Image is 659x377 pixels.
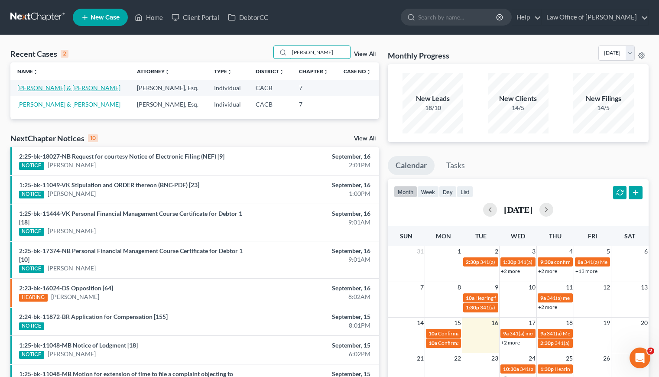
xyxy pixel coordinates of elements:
span: 341(a) meeting for [PERSON_NAME] [517,259,601,265]
i: unfold_more [33,69,38,75]
a: +2 more [538,268,557,274]
span: 1:30p [540,366,554,372]
span: 5 [606,246,611,257]
span: 9 [494,282,499,292]
div: 6:02PM [259,350,370,358]
a: [PERSON_NAME] [48,227,96,235]
button: month [394,186,417,198]
span: 26 [602,353,611,364]
span: 19 [602,318,611,328]
a: [PERSON_NAME] [51,292,99,301]
div: NOTICE [19,265,44,273]
span: 23 [490,353,499,364]
div: 2 [61,50,68,58]
a: Law Office of [PERSON_NAME] [542,10,648,25]
div: 8:02AM [259,292,370,301]
span: 341(a) meeting for [PERSON_NAME] [547,295,630,301]
span: 3 [531,246,536,257]
span: 1:30p [503,259,516,265]
a: Chapterunfold_more [299,68,328,75]
span: New Case [91,14,120,21]
h3: Monthly Progress [388,50,449,61]
span: 31 [416,246,425,257]
span: Thu [549,232,562,240]
div: New Filings [573,94,634,104]
div: September, 16 [259,284,370,292]
a: 2:24-bk-11872-BR Application for Compensation [155] [19,313,168,320]
i: unfold_more [227,69,232,75]
span: 10a [429,340,437,346]
a: 2:25-bk-17374-NB Personal Financial Management Course Certificate for Debtor 1 [10] [19,247,243,263]
div: September, 16 [259,152,370,161]
i: unfold_more [279,69,284,75]
span: 11 [565,282,574,292]
button: day [439,186,457,198]
span: 2 [494,246,499,257]
span: 24 [528,353,536,364]
a: Client Portal [167,10,224,25]
div: September, 16 [259,247,370,255]
span: 4 [568,246,574,257]
a: +13 more [575,268,597,274]
a: Case Nounfold_more [344,68,371,75]
span: 10a [466,295,474,301]
span: Confirmation hearing for [PERSON_NAME] [438,330,536,337]
span: Sun [400,232,412,240]
span: Confirmation hearing for [PERSON_NAME] [438,340,536,346]
a: +2 more [501,268,520,274]
input: Search by name... [289,46,350,58]
div: 18/10 [403,104,463,112]
span: 341(a) meeting for [PERSON_NAME] [510,330,593,337]
span: 18 [565,318,574,328]
div: 2:01PM [259,161,370,169]
span: 2 [647,348,654,354]
a: Typeunfold_more [214,68,232,75]
span: 25 [565,353,574,364]
span: 2:30p [540,340,554,346]
a: DebtorCC [224,10,273,25]
div: 10 [88,134,98,142]
i: unfold_more [366,69,371,75]
a: +2 more [501,339,520,346]
span: 8 [457,282,462,292]
div: NOTICE [19,191,44,198]
span: 341(a) meeting for [PERSON_NAME] [480,259,564,265]
div: NOTICE [19,162,44,170]
div: September, 16 [259,181,370,189]
input: Search by name... [418,9,497,25]
button: list [457,186,473,198]
td: Individual [207,96,249,112]
div: New Clients [488,94,549,104]
a: 1:25-bk-11444-VK Personal Financial Management Course Certificate for Debtor 1 [18] [19,210,242,226]
span: 17 [528,318,536,328]
td: 7 [292,96,336,112]
span: Hearing for [PERSON_NAME] & [PERSON_NAME] [475,295,589,301]
div: NOTICE [19,322,44,330]
span: Wed [511,232,525,240]
span: 10:30a [503,366,519,372]
div: NextChapter Notices [10,133,98,143]
div: NOTICE [19,351,44,359]
span: Tue [475,232,487,240]
iframe: Intercom live chat [630,348,650,368]
td: Individual [207,80,249,96]
span: Fri [588,232,597,240]
span: 15 [453,318,462,328]
span: 22 [453,353,462,364]
span: 9a [503,330,509,337]
a: Nameunfold_more [17,68,38,75]
span: 341(a) Meeting for [PERSON_NAME] [480,304,564,311]
span: 10 [528,282,536,292]
div: 14/5 [573,104,634,112]
td: CACB [249,80,292,96]
span: 14 [416,318,425,328]
span: 7 [419,282,425,292]
td: CACB [249,96,292,112]
i: unfold_more [323,69,328,75]
div: 1:00PM [259,189,370,198]
span: 2:30p [466,259,479,265]
span: 1:30p [466,304,479,311]
a: Calendar [388,156,435,175]
span: 8a [578,259,583,265]
div: September, 15 [259,312,370,321]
